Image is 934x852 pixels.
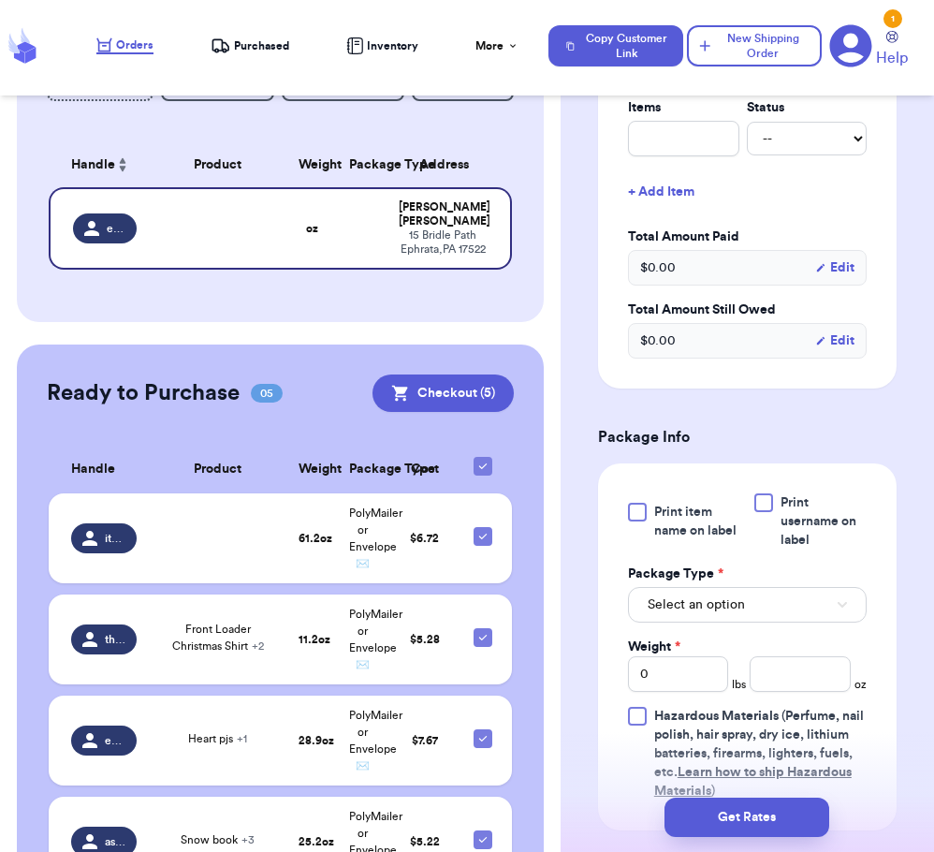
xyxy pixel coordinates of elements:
[815,331,854,350] button: Edit
[299,735,334,746] strong: 28.9 oz
[349,507,402,569] span: PolyMailer or Envelope ✉️
[367,38,418,53] span: Inventory
[732,677,746,692] span: lbs
[346,37,418,54] a: Inventory
[640,331,676,350] span: $ 0.00
[628,228,867,246] label: Total Amount Paid
[747,98,867,117] label: Status
[299,836,334,847] strong: 25.2 oz
[105,733,125,748] span: emma_moore21
[654,710,779,723] span: Hazardous Materials
[648,595,745,614] span: Select an option
[815,258,854,277] button: Edit
[410,634,440,645] span: $ 5.28
[883,9,902,28] div: 1
[287,142,337,187] th: Weight
[628,587,867,623] button: Select an option
[687,25,822,66] button: New Shipping Order
[241,834,255,845] span: + 3
[252,640,264,652] span: + 2
[876,47,908,69] span: Help
[628,301,867,319] label: Total Amount Still Owed
[829,24,872,67] a: 1
[148,446,287,493] th: Product
[475,38,518,53] div: More
[338,446,387,493] th: Package Type
[47,378,240,408] h2: Ready to Purchase
[598,426,897,448] h3: Package Info
[71,460,115,479] span: Handle
[287,446,337,493] th: Weight
[188,733,247,744] span: Heart pjs
[387,142,512,187] th: Address
[107,221,125,236] span: essentially.[PERSON_NAME]
[781,493,867,550] span: Print username on label
[399,228,488,257] div: 15 Bridle Path Ephrata , PA 17522
[105,834,125,849] span: ashleyorvik
[399,200,488,228] div: [PERSON_NAME] [PERSON_NAME]
[628,98,739,117] label: Items
[372,375,514,412] button: Checkout (5)
[410,533,439,544] span: $ 6.72
[876,31,908,69] a: Help
[181,834,255,845] span: Snow book
[628,565,723,583] label: Package Type
[234,38,289,53] span: Purchased
[251,384,283,403] span: 05
[654,766,852,798] a: Learn how to ship Hazardous Materials
[116,37,153,52] span: Orders
[664,798,829,837] button: Get Rates
[338,142,387,187] th: Package Type
[71,155,115,175] span: Handle
[299,634,330,645] strong: 11.2 oz
[115,154,130,176] button: Sort ascending
[654,710,864,798] span: (Perfume, nail polish, hair spray, dry ice, lithium batteries, firearms, lighters, fuels, etc. )
[105,531,125,546] span: itstraamiiido
[349,710,402,771] span: PolyMailer or Envelope ✉️
[299,533,332,544] strong: 61.2 oz
[654,503,743,540] span: Print item name on label
[628,638,680,656] label: Weight
[148,142,287,187] th: Product
[211,37,289,55] a: Purchased
[620,171,874,213] button: + Add Item
[548,25,683,66] button: Copy Customer Link
[854,677,867,692] span: oz
[412,735,438,746] span: $ 7.67
[349,609,402,670] span: PolyMailer or Envelope ✉️
[172,624,264,652] span: Front Loader Christmas Shirt
[410,836,440,847] span: $ 5.22
[96,37,153,54] a: Orders
[640,258,676,277] span: $ 0.00
[237,733,247,744] span: + 1
[306,223,318,234] strong: oz
[387,446,462,493] th: Cost
[105,632,125,647] span: thelittleoceanbearshop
